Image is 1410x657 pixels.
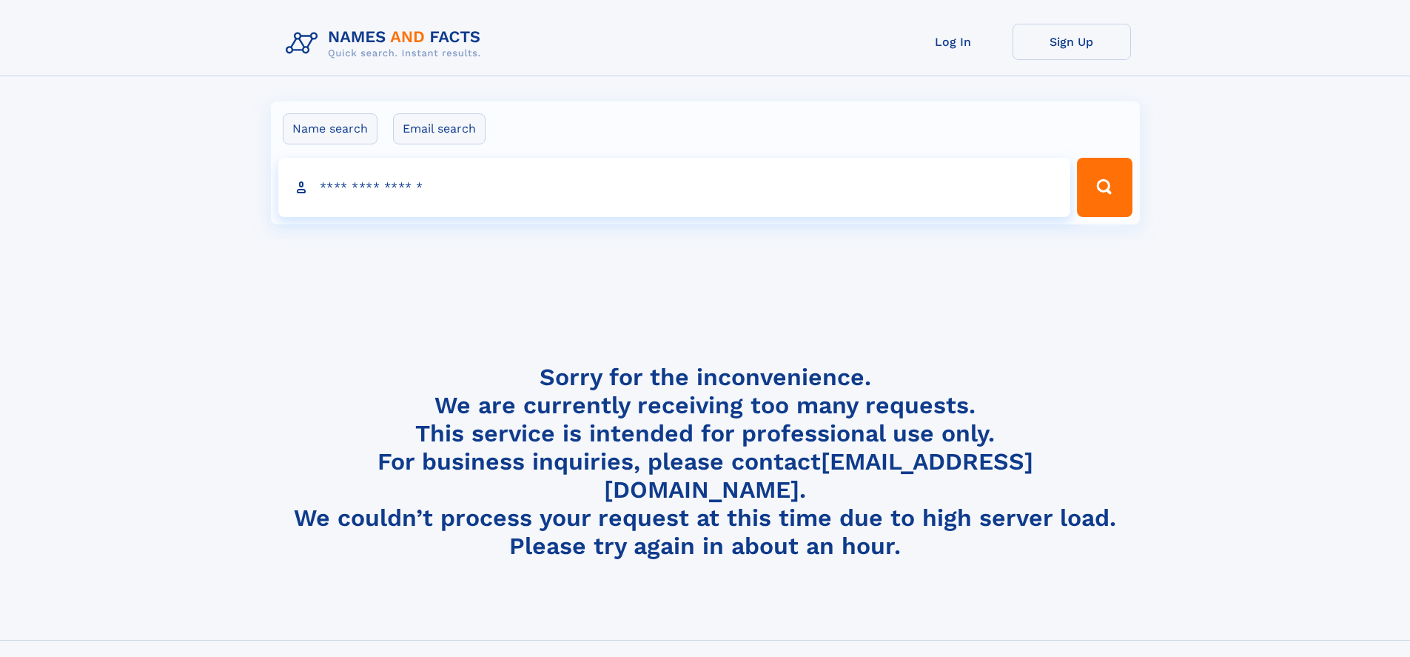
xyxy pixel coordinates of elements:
[604,447,1033,504] a: [EMAIL_ADDRESS][DOMAIN_NAME]
[393,113,486,144] label: Email search
[283,113,377,144] label: Name search
[278,158,1071,217] input: search input
[894,24,1013,60] a: Log In
[1013,24,1131,60] a: Sign Up
[1077,158,1132,217] button: Search Button
[280,363,1131,561] h4: Sorry for the inconvenience. We are currently receiving too many requests. This service is intend...
[280,24,493,64] img: Logo Names and Facts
